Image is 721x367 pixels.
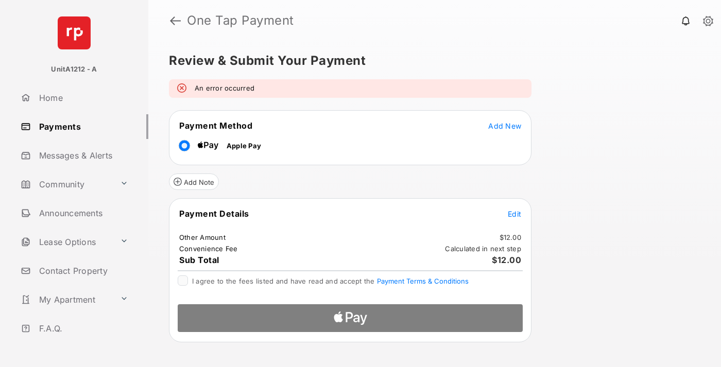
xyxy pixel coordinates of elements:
span: Payment Details [179,208,249,219]
span: Add New [488,121,521,130]
button: I agree to the fees listed and have read and accept the [377,277,469,285]
strong: One Tap Payment [187,14,294,27]
span: Apple Pay [227,142,261,150]
span: Payment Method [179,120,252,131]
img: svg+xml;base64,PHN2ZyB4bWxucz0iaHR0cDovL3d3dy53My5vcmcvMjAwMC9zdmciIHdpZHRoPSI2NCIgaGVpZ2h0PSI2NC... [58,16,91,49]
td: Other Amount [179,233,226,242]
td: Convenience Fee [179,244,238,253]
a: F.A.Q. [16,316,148,341]
a: Lease Options [16,230,116,254]
a: Messages & Alerts [16,143,148,168]
em: An error occurred [195,83,254,94]
td: Calculated in next step [444,244,522,253]
a: Home [16,85,148,110]
h5: Review & Submit Your Payment [169,55,692,67]
button: Add Note [169,173,219,190]
span: $12.00 [492,255,521,265]
span: Edit [508,209,521,218]
button: Add New [488,120,521,131]
a: Community [16,172,116,197]
a: Announcements [16,201,148,225]
a: My Apartment [16,287,116,312]
p: UnitA1212 - A [51,64,97,75]
button: Edit [508,208,521,219]
a: Payments [16,114,148,139]
span: I agree to the fees listed and have read and accept the [192,277,469,285]
span: Sub Total [179,255,219,265]
td: $12.00 [499,233,522,242]
a: Contact Property [16,258,148,283]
